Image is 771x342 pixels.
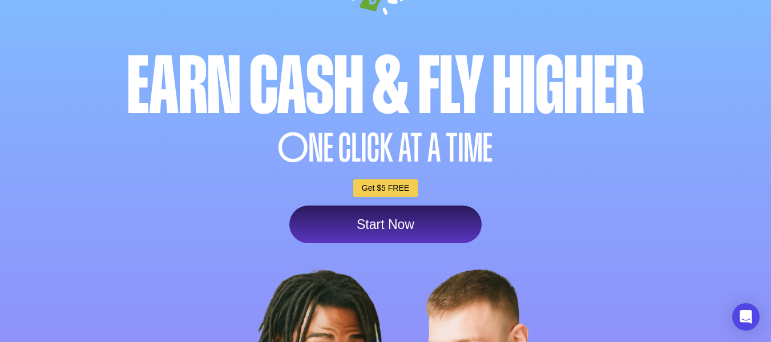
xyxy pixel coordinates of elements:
[59,46,712,126] div: Earn Cash & Fly higher
[59,128,712,168] div: NE CLICK AT A TIME
[289,206,482,243] a: Start Now
[278,128,309,168] span: O
[353,179,418,197] a: Get $5 FREE
[732,303,760,331] div: Open Intercom Messenger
